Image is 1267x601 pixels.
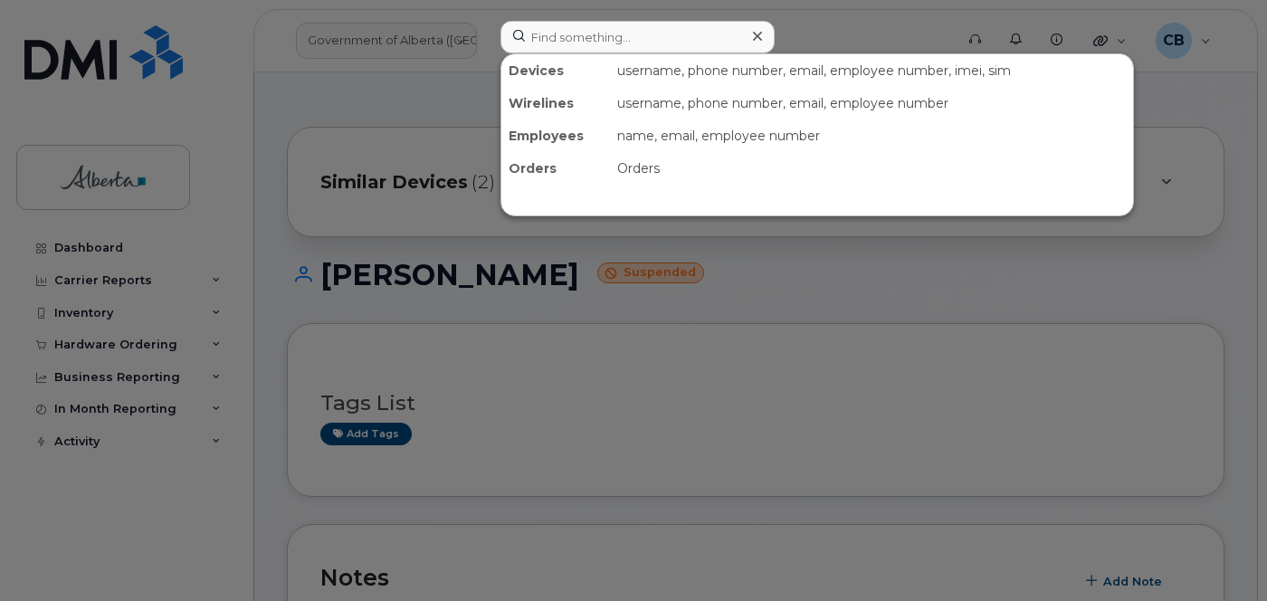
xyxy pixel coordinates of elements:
div: Employees [501,119,610,152]
div: Devices [501,54,610,87]
div: Orders [501,152,610,185]
div: name, email, employee number [610,119,1133,152]
div: Wirelines [501,87,610,119]
div: username, phone number, email, employee number, imei, sim [610,54,1133,87]
div: Orders [610,152,1133,185]
div: username, phone number, email, employee number [610,87,1133,119]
